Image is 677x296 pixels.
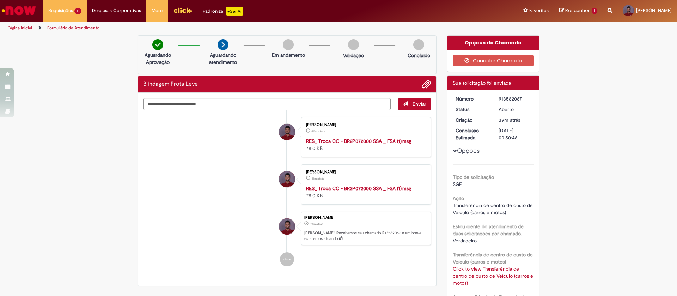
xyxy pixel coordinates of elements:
ul: Trilhas de página [5,22,446,35]
span: 18 [74,8,81,14]
span: Sua solicitação foi enviada [453,80,511,86]
span: 40m atrás [311,129,325,133]
span: SGF [453,181,462,187]
dt: Criação [450,116,494,123]
div: 78.0 KB [306,185,423,199]
div: 78.0 KB [306,138,423,152]
span: Verdadeiro [453,237,477,244]
time: 30/09/2025 14:49:21 [311,176,324,181]
span: Enviar [413,101,426,107]
p: Aguardando atendimento [206,52,240,66]
p: Aguardando Aprovação [141,52,175,66]
time: 30/09/2025 14:50:31 [311,129,325,133]
img: img-circle-grey.png [348,39,359,50]
a: RES_ Troca CC - BR2P072000 SSA _ FSA (1).msg [306,138,411,144]
b: Estou ciente do atendimento de duas solicitações por chamado. [453,223,524,237]
a: Página inicial [8,25,32,31]
a: Rascunhos [559,7,597,14]
div: [PERSON_NAME] [306,123,423,127]
ul: Histórico de tíquete [143,110,431,274]
h2: Blindagem Frota Leve Histórico de tíquete [143,81,198,87]
a: RES_ Troca CC - BR2P072000 SSA _ FSA (1).msg [306,185,411,192]
time: 30/09/2025 14:50:37 [499,117,520,123]
button: Enviar [398,98,431,110]
img: click_logo_yellow_360x200.png [173,5,192,16]
textarea: Digite sua mensagem aqui... [143,98,391,110]
img: img-circle-grey.png [283,39,294,50]
img: check-circle-green.png [152,39,163,50]
button: Adicionar anexos [422,80,431,89]
p: Concluído [408,52,430,59]
img: arrow-next.png [218,39,228,50]
dt: Status [450,106,494,113]
dt: Conclusão Estimada [450,127,494,141]
span: Rascunhos [565,7,591,14]
div: Joao Gabriel Costa Cassimiro [279,124,295,140]
div: Joao Gabriel Costa Cassimiro [279,218,295,235]
span: 41m atrás [311,176,324,181]
div: [PERSON_NAME] [306,170,423,174]
b: Tipo de solicitação [453,174,494,180]
div: Padroniza [203,7,243,16]
span: More [152,7,163,14]
p: +GenAi [226,7,243,16]
span: [PERSON_NAME] [636,7,672,13]
span: 39m atrás [499,117,520,123]
p: Validação [343,52,364,59]
span: Favoritos [529,7,549,14]
span: Requisições [48,7,73,14]
span: 39m atrás [310,222,323,226]
dt: Número [450,95,494,102]
div: Joao Gabriel Costa Cassimiro [279,171,295,187]
p: [PERSON_NAME]! Recebemos seu chamado R13582067 e em breve estaremos atuando. [304,230,427,241]
div: 30/09/2025 14:50:37 [499,116,531,123]
p: Em andamento [272,52,305,59]
a: Formulário de Atendimento [47,25,99,31]
img: ServiceNow [1,4,37,18]
div: Opções do Chamado [447,36,539,50]
button: Cancelar Chamado [453,55,534,66]
img: img-circle-grey.png [413,39,424,50]
li: Joao Gabriel Costa Cassimiro [143,212,431,246]
div: R13582067 [499,95,531,102]
b: Ação [453,195,464,201]
a: Click to view Transferência de centro de custo de Veículo (carros e motos) [453,266,533,286]
span: Transferência de centro de custo de Veículo (carros e motos) [453,202,534,216]
span: 1 [592,8,597,14]
span: Despesas Corporativas [92,7,141,14]
b: Transferência de centro de custo de Veículo (carros e motos) [453,252,533,265]
div: Aberto [499,106,531,113]
div: [PERSON_NAME] [304,216,427,220]
time: 30/09/2025 14:50:37 [310,222,323,226]
div: [DATE] 09:50:46 [499,127,531,141]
